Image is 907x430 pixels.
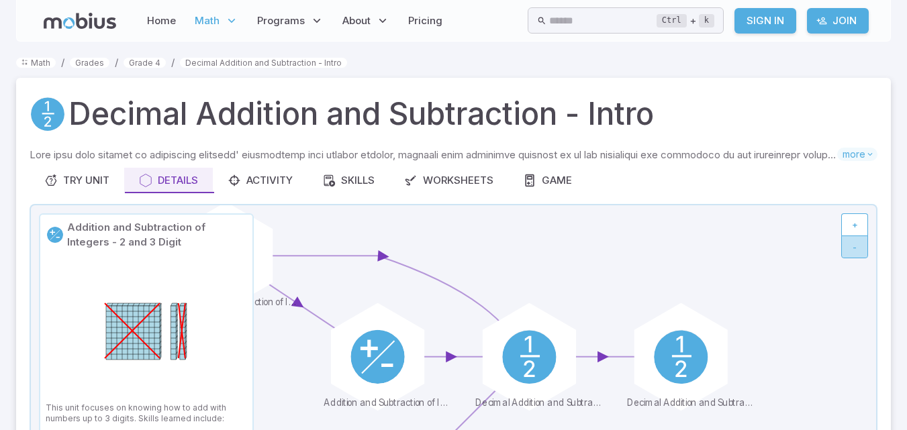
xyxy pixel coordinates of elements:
[404,5,446,36] a: Pricing
[46,225,64,244] a: Addition and Subtraction
[139,173,198,188] div: Details
[172,297,297,310] span: Addition and Subtraction of Integers - 1 and 2 Digit
[68,91,654,137] h1: Decimal Addition and Subtraction - Intro
[523,173,572,188] div: Game
[70,58,109,68] a: Grades
[657,13,714,29] div: +
[841,235,868,258] button: -
[322,173,375,188] div: Skills
[257,13,305,28] span: Programs
[61,55,64,70] li: /
[324,398,449,411] span: Addition and Subtraction of Integers - 2 and 3 Digit
[475,398,601,411] span: Decimal Addition and Subtraction - Intro
[44,173,109,188] div: Try Unit
[404,173,493,188] div: Worksheets
[16,55,891,70] nav: breadcrumb
[124,58,166,68] a: Grade 4
[180,58,347,68] a: Decimal Addition and Subtraction - Intro
[30,96,66,132] a: Fractions/Decimals
[115,55,118,70] li: /
[171,55,175,70] li: /
[195,13,220,28] span: Math
[841,213,868,236] button: +
[16,58,56,68] a: Math
[228,173,293,188] div: Activity
[734,8,796,34] a: Sign In
[342,13,371,28] span: About
[657,14,687,28] kbd: Ctrl
[67,220,247,250] p: Addition and Subtraction of Integers - 2 and 3 Digit
[807,8,869,34] a: Join
[627,398,753,411] span: Decimal Addition and Subtraction - Practice
[30,148,837,162] p: Lore ipsu dolo sitamet co adipiscing elitsedd' eiusmodtemp inci utlabor etdolor, magnaali enim ad...
[699,14,714,28] kbd: k
[143,5,180,36] a: Home
[46,402,247,424] p: This unit focuses on knowing how to add with numbers up to 3 digits. Skills learned include:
